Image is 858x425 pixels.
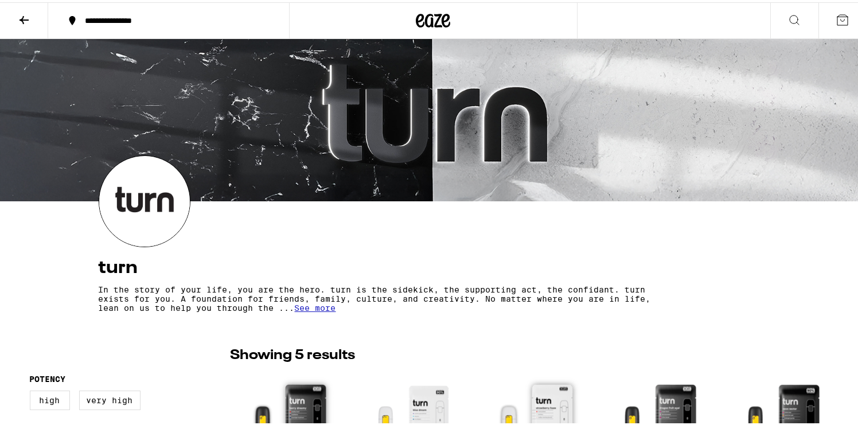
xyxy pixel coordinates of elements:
[30,372,66,381] legend: Potency
[79,388,141,408] label: Very High
[30,388,70,408] label: High
[295,301,336,310] span: See more
[231,344,356,363] p: Showing 5 results
[99,154,190,244] img: turn logo
[99,283,668,310] p: In the story of your life, you are the hero. turn is the sidekick, the supporting act, the confid...
[99,256,769,275] h4: turn
[7,8,83,17] span: Hi. Need any help?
